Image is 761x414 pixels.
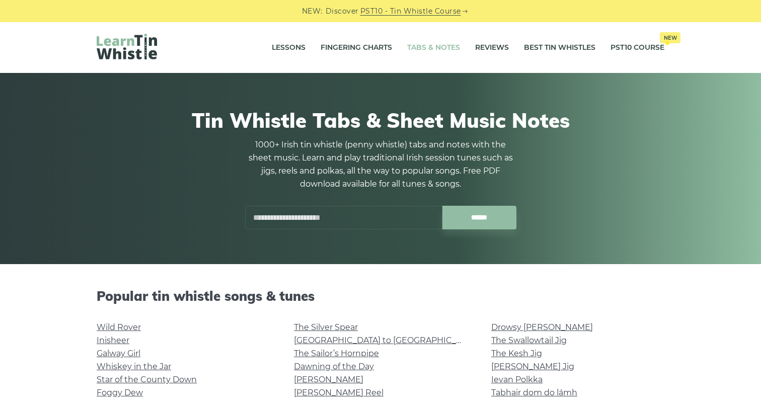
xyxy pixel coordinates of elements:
a: Best Tin Whistles [524,35,595,60]
a: Whiskey in the Jar [97,362,171,371]
a: Lessons [272,35,306,60]
a: Galway Girl [97,349,140,358]
a: Wild Rover [97,322,141,332]
a: [PERSON_NAME] Jig [491,362,574,371]
a: The Sailor’s Hornpipe [294,349,379,358]
a: [PERSON_NAME] Reel [294,388,384,397]
a: Foggy Dew [97,388,143,397]
a: The Swallowtail Jig [491,336,567,345]
a: Tabhair dom do lámh [491,388,577,397]
a: Reviews [475,35,509,60]
a: Dawning of the Day [294,362,374,371]
a: Drowsy [PERSON_NAME] [491,322,593,332]
p: 1000+ Irish tin whistle (penny whistle) tabs and notes with the sheet music. Learn and play tradi... [245,138,516,191]
a: The Silver Spear [294,322,358,332]
img: LearnTinWhistle.com [97,34,157,59]
h1: Tin Whistle Tabs & Sheet Music Notes [97,108,664,132]
a: Ievan Polkka [491,375,543,384]
a: PST10 CourseNew [611,35,664,60]
a: Inisheer [97,336,129,345]
span: New [660,32,680,43]
a: [GEOGRAPHIC_DATA] to [GEOGRAPHIC_DATA] [294,336,480,345]
a: [PERSON_NAME] [294,375,363,384]
a: Fingering Charts [321,35,392,60]
a: Tabs & Notes [407,35,460,60]
h2: Popular tin whistle songs & tunes [97,288,664,304]
a: The Kesh Jig [491,349,542,358]
a: Star of the County Down [97,375,197,384]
